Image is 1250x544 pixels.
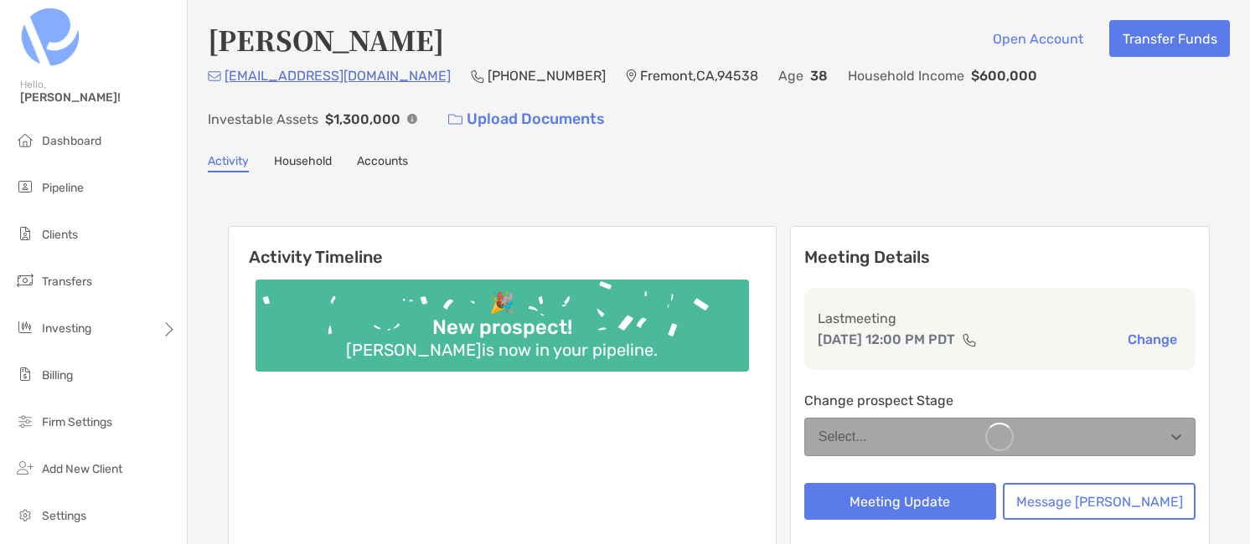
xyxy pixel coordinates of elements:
img: settings icon [15,505,35,525]
img: transfers icon [15,270,35,290]
img: Location Icon [626,69,637,83]
a: Activity [208,154,249,172]
p: Last meeting [818,308,1182,329]
img: firm-settings icon [15,411,35,431]
button: Open Account [979,20,1096,57]
button: Change [1123,331,1182,348]
p: [PHONE_NUMBER] [488,65,606,86]
a: Household [274,154,332,172]
p: [DATE] 12:00 PM PDT [818,329,955,350]
span: Add New Client [42,462,122,476]
span: Transfers [42,275,92,289]
span: Pipeline [42,181,84,195]
h6: Activity Timeline [229,227,776,267]
img: Info Icon [407,114,417,124]
p: Household Income [848,65,964,86]
span: Billing [42,368,73,382]
p: [EMAIL_ADDRESS][DOMAIN_NAME] [225,65,451,86]
span: Settings [42,509,86,523]
h4: [PERSON_NAME] [208,20,444,59]
span: Clients [42,228,78,242]
div: [PERSON_NAME] is now in your pipeline. [339,340,664,360]
p: Meeting Details [804,247,1196,268]
a: Upload Documents [437,101,616,137]
p: $1,300,000 [325,109,400,130]
span: [PERSON_NAME]! [20,90,177,105]
img: dashboard icon [15,130,35,150]
img: button icon [448,114,462,126]
img: Zoe Logo [20,7,80,67]
img: investing icon [15,317,35,337]
a: Accounts [357,154,408,172]
img: communication type [962,333,977,346]
img: Email Icon [208,71,221,81]
button: Message [PERSON_NAME] [1003,483,1196,520]
span: Dashboard [42,134,101,148]
div: 🎉 [483,291,521,316]
p: Age [778,65,803,86]
p: Fremont , CA , 94538 [640,65,758,86]
span: Investing [42,321,91,336]
img: clients icon [15,223,35,244]
button: Transfer Funds [1109,20,1230,57]
p: Change prospect Stage [804,390,1196,411]
img: pipeline icon [15,177,35,197]
img: billing icon [15,364,35,384]
img: Confetti [256,280,749,357]
p: $600,000 [971,65,1037,86]
img: Phone Icon [471,69,484,83]
p: Investable Assets [208,109,318,130]
img: add_new_client icon [15,458,35,478]
div: New prospect! [426,316,579,340]
button: Meeting Update [804,483,996,520]
p: 38 [810,65,828,86]
span: Firm Settings [42,415,112,429]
